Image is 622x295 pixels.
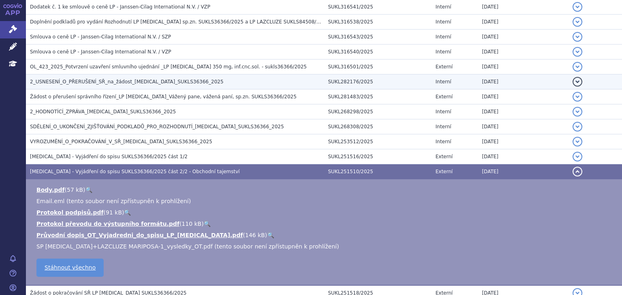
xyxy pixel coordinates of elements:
[36,198,191,204] span: Email.eml (tento soubor není zpřístupněn k prohlížení)
[30,4,210,10] span: Dodatek č. 1 ke smlouvě o ceně LP - Janssen-Cilag International N.V. / VZP
[36,232,243,238] a: Průvodní dopis_OT_Vyjadredni_do_spisu_LP_[MEDICAL_DATA].pdf
[204,221,211,227] a: 🔍
[573,17,582,27] button: detail
[36,208,614,216] li: ( )
[435,94,452,100] span: Externí
[573,77,582,87] button: detail
[435,154,452,159] span: Externí
[435,109,451,115] span: Interní
[324,74,431,89] td: SUKL282176/2025
[478,149,569,164] td: [DATE]
[30,139,212,144] span: VYROZUMĚNÍ_O_POKRAČOVÁNÍ_V_SŘ_RYBREVANT_SUKLS36366_2025
[573,32,582,42] button: detail
[573,137,582,146] button: detail
[573,2,582,12] button: detail
[30,64,307,70] span: OL_423_2025_Potvrzení uzavření smluvního ujednání _LP RYBREVANT 350 mg, inf.cnc.sol. - sukls36366...
[478,30,569,45] td: [DATE]
[435,64,452,70] span: Externí
[85,187,92,193] a: 🔍
[36,187,65,193] a: Body.pdf
[573,122,582,132] button: detail
[36,186,614,194] li: ( )
[324,134,431,149] td: SUKL253512/2025
[324,15,431,30] td: SUKL316538/2025
[30,19,328,25] span: Doplnění podkladů pro vydání Rozhodnutí LP RYBREVANT sp.zn. SUKLS36366/2025 a LP LAZCLUZE SUKLS84...
[435,49,451,55] span: Interní
[478,89,569,104] td: [DATE]
[573,152,582,161] button: detail
[324,30,431,45] td: SUKL316543/2025
[30,109,176,115] span: 2_HODNOTÍCÍ_ZPRÁVA_RYBREVANT_SUKLS36366_2025
[36,243,339,250] span: SP [MEDICAL_DATA]+LAZCLUZE MARIPOSA-1_vysledky_OT.pdf (tento soubor není zpřístupněn k prohlížení)
[435,79,451,85] span: Interní
[478,59,569,74] td: [DATE]
[324,164,431,179] td: SUKL251510/2025
[478,15,569,30] td: [DATE]
[324,104,431,119] td: SUKL268298/2025
[324,59,431,74] td: SUKL316501/2025
[478,104,569,119] td: [DATE]
[573,62,582,72] button: detail
[124,209,131,216] a: 🔍
[573,167,582,176] button: detail
[324,119,431,134] td: SUKL268308/2025
[478,164,569,179] td: [DATE]
[36,231,614,239] li: ( )
[324,149,431,164] td: SUKL251516/2025
[30,49,171,55] span: Smlouva o ceně LP - Janssen-Cilag International N.V. / VZP
[435,34,451,40] span: Interní
[245,232,265,238] span: 146 kB
[478,134,569,149] td: [DATE]
[36,221,179,227] a: Protokol převodu do výstupního formátu.pdf
[30,124,284,129] span: SDĚLENÍ_O_UKONČENÍ_ZJIŠŤOVÁNÍ_PODKLADŮ_PRO_ROZHODNUTÍ_RYBREVANT_SUKLS36366_2025
[435,124,451,129] span: Interní
[324,45,431,59] td: SUKL316540/2025
[435,169,452,174] span: Externí
[30,169,240,174] span: RYBREVANT - Vyjádření do spisu SUKLS36366/2025 část 2/2 - Obchodní tajemství
[435,139,451,144] span: Interní
[36,209,104,216] a: Protokol podpisů.pdf
[324,89,431,104] td: SUKL281483/2025
[106,209,122,216] span: 91 kB
[267,232,274,238] a: 🔍
[478,45,569,59] td: [DATE]
[435,4,451,10] span: Interní
[36,220,614,228] li: ( )
[182,221,202,227] span: 110 kB
[30,79,224,85] span: 2_USNESENÍ_O_PŘERUŠENÍ_SŘ_na_žádost_RYBREVANT_SUKLS36366_2025
[573,92,582,102] button: detail
[573,47,582,57] button: detail
[573,107,582,117] button: detail
[478,74,569,89] td: [DATE]
[36,259,104,277] a: Stáhnout všechno
[67,187,83,193] span: 57 kB
[478,119,569,134] td: [DATE]
[30,34,171,40] span: Smlouva o ceně LP - Janssen-Cilag International N.V. / SZP
[30,154,187,159] span: RYBREVANT - Vyjádření do spisu SUKLS36366/2025 část 1/2
[435,19,451,25] span: Interní
[30,94,296,100] span: Žádost o přerušení správního řízení_LP RYBREVANT_Vážený pane, vážená paní, sp.zn. SUKLS36366/2025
